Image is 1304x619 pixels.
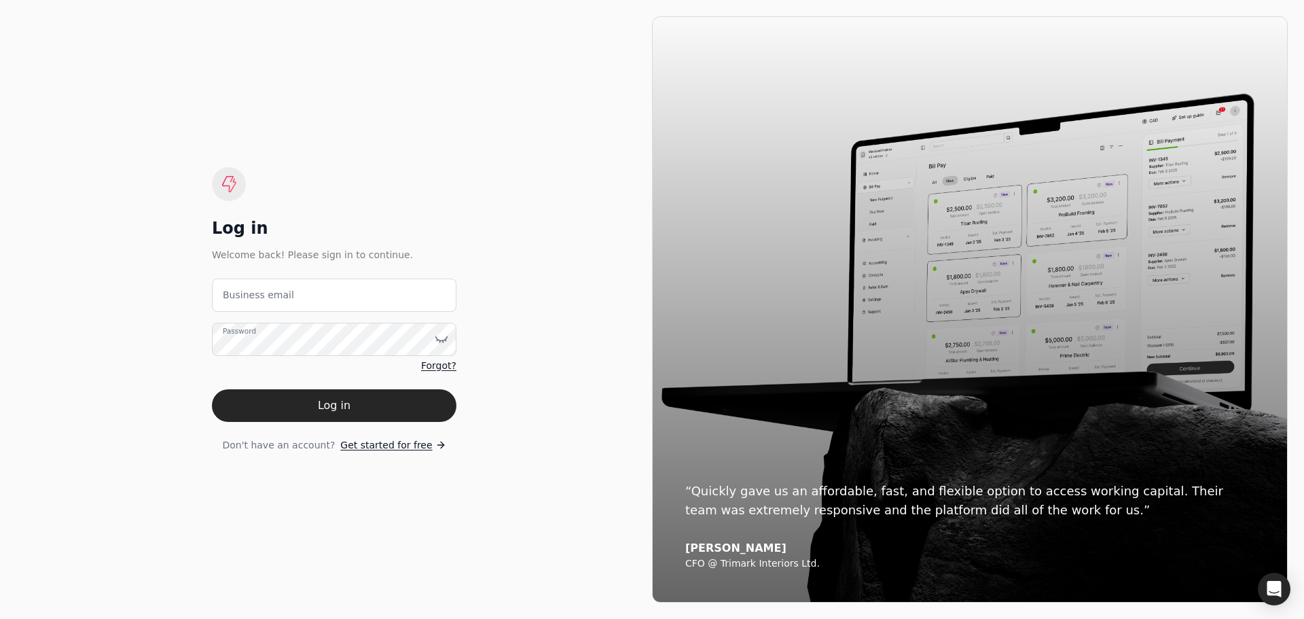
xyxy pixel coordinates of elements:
div: Log in [212,217,456,239]
div: CFO @ Trimark Interiors Ltd. [685,558,1254,570]
label: Business email [223,288,294,302]
a: Get started for free [340,438,446,453]
div: Welcome back! Please sign in to continue. [212,247,456,262]
button: Log in [212,389,456,422]
div: [PERSON_NAME] [685,542,1254,555]
label: Password [223,325,256,336]
div: “Quickly gave us an affordable, fast, and flexible option to access working capital. Their team w... [685,482,1254,520]
span: Get started for free [340,438,432,453]
a: Forgot? [421,359,456,373]
span: Don't have an account? [222,438,335,453]
div: Open Intercom Messenger [1258,573,1290,605]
